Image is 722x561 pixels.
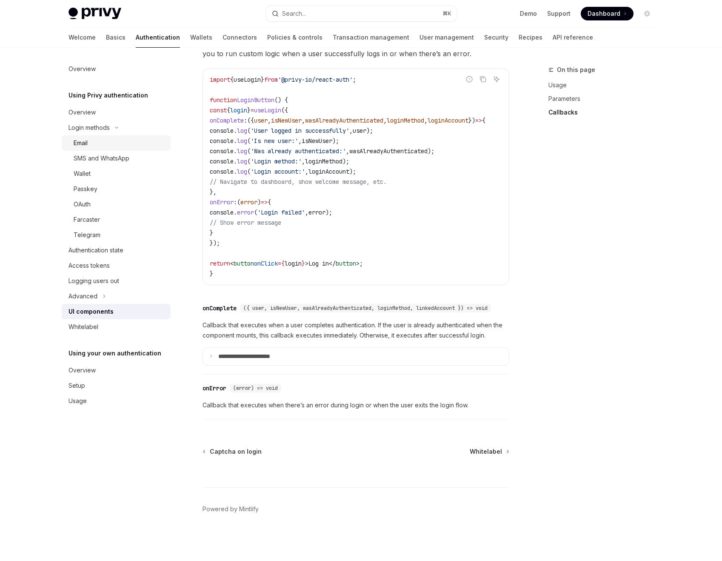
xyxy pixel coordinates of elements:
[203,304,237,312] div: onComplete
[237,127,247,135] span: log
[356,260,360,267] span: >
[210,157,234,165] span: console
[68,276,119,286] div: Logging users out
[227,106,230,114] span: {
[74,184,97,194] div: Passkey
[203,400,509,410] span: Callback that executes when there’s an error during login or when the user exits the login flow.
[68,348,161,358] h5: Using your own authentication
[234,260,254,267] span: button
[62,258,171,273] a: Access tokens
[234,76,261,83] span: useLogin
[308,209,325,216] span: error
[210,178,387,186] span: // Navigate to dashboard, show welcome message, etc.
[470,447,508,456] a: Whitelabel
[136,27,180,48] a: Authentication
[268,117,271,124] span: ,
[234,127,237,135] span: .
[251,157,302,165] span: 'Login method:'
[68,8,121,20] img: light logo
[251,168,305,175] span: 'Login account:'
[68,306,114,317] div: UI components
[470,447,502,456] span: Whitelabel
[62,61,171,77] a: Overview
[62,289,171,304] button: Toggle Advanced section
[203,447,262,456] a: Captcha on login
[548,106,661,119] a: Callbacks
[62,378,171,393] a: Setup
[261,76,264,83] span: }
[553,27,593,48] a: API reference
[360,260,363,267] span: ;
[210,209,234,216] span: console
[251,127,349,135] span: 'User logged in successfully'
[62,304,171,319] a: UI components
[581,7,634,20] a: Dashboard
[203,320,509,341] span: Callback that executes when a user completes authentication. If the user is already authenticated...
[305,157,342,165] span: loginMethod
[62,105,171,120] a: Overview
[302,117,305,124] span: ,
[353,76,356,83] span: ;
[62,227,171,243] a: Telegram
[233,385,278,392] span: (error) => void
[203,505,259,513] a: Powered by Mintlify
[484,27,508,48] a: Security
[237,147,247,155] span: log
[74,138,88,148] div: Email
[210,260,230,267] span: return
[68,64,96,74] div: Overview
[190,27,212,48] a: Wallets
[428,147,434,155] span: );
[62,363,171,378] a: Overview
[266,6,457,21] button: Open search
[247,106,251,114] span: }
[477,74,488,85] button: Copy the contents from the code block
[62,273,171,289] a: Logging users out
[302,137,332,145] span: isNewUser
[203,384,226,392] div: onError
[210,137,234,145] span: console
[548,78,661,92] a: Usage
[383,117,387,124] span: ,
[261,198,268,206] span: =>
[254,260,278,267] span: onClick
[62,120,171,135] button: Toggle Login methods section
[491,74,502,85] button: Ask AI
[68,245,123,255] div: Authentication state
[223,27,257,48] a: Connectors
[366,127,373,135] span: );
[210,168,234,175] span: console
[68,123,110,133] div: Login methods
[62,135,171,151] a: Email
[251,137,298,145] span: 'Is new user:'
[234,157,237,165] span: .
[237,96,274,104] span: LoginButton
[247,117,254,124] span: ({
[74,215,100,225] div: Farcaster
[237,198,240,206] span: (
[247,147,251,155] span: (
[234,168,237,175] span: .
[210,127,234,135] span: console
[68,322,98,332] div: Whitelabel
[237,168,247,175] span: log
[257,209,305,216] span: 'Login failed'
[68,291,97,301] div: Advanced
[62,151,171,166] a: SMS and WhatsApp
[281,106,288,114] span: ({
[349,168,356,175] span: );
[254,209,257,216] span: (
[464,74,475,85] button: Report incorrect code
[106,27,126,48] a: Basics
[254,117,268,124] span: user
[210,147,234,155] span: console
[240,198,257,206] span: error
[237,137,247,145] span: log
[420,27,474,48] a: User management
[305,168,308,175] span: ,
[475,117,482,124] span: =>
[68,107,96,117] div: Overview
[305,260,308,267] span: >
[210,106,227,114] span: const
[428,117,468,124] span: loginAccount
